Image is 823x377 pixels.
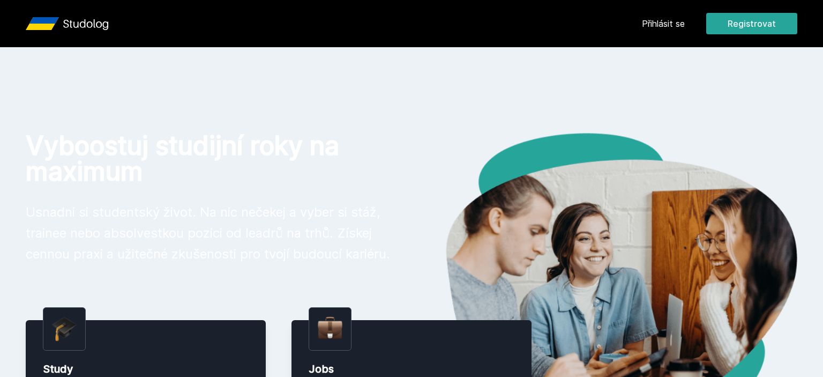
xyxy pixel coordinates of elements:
h1: Vyboostuj studijní roky na maximum [26,133,394,184]
img: briefcase.png [318,314,342,342]
a: Přihlásit se [642,17,685,30]
div: Study [43,361,249,376]
img: graduation-cap.png [52,316,77,342]
button: Registrovat [706,13,797,34]
p: Usnadni si studentský život. Na nic nečekej a vyber si stáž, trainee nebo absolvestkou pozici od ... [26,202,394,264]
div: Jobs [309,361,514,376]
